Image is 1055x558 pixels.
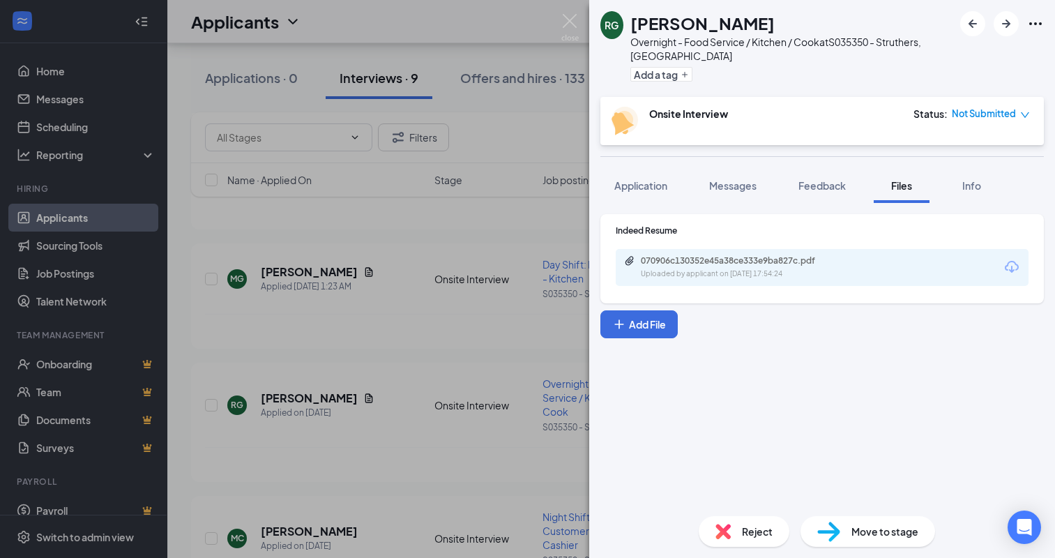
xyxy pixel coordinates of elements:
svg: Ellipses [1027,15,1044,32]
b: Onsite Interview [649,107,728,120]
svg: ArrowRight [998,15,1015,32]
svg: Paperclip [624,255,635,266]
a: Paperclip070906c130352e45a38ce333e9ba827c.pdfUploaded by applicant on [DATE] 17:54:24 [624,255,850,280]
svg: ArrowLeftNew [964,15,981,32]
div: Overnight - Food Service / Kitchen / Cook at S035350 - Struthers, [GEOGRAPHIC_DATA] [630,35,953,63]
button: ArrowLeftNew [960,11,985,36]
span: Not Submitted [952,107,1016,121]
span: Files [891,179,912,192]
div: Indeed Resume [616,225,1029,236]
button: PlusAdd a tag [630,67,692,82]
div: RG [605,18,618,32]
span: Messages [709,179,757,192]
div: Status : [913,107,948,121]
span: down [1020,110,1030,120]
span: Move to stage [851,524,918,539]
svg: Plus [681,70,689,79]
div: Open Intercom Messenger [1008,511,1041,544]
button: Add FilePlus [600,310,678,338]
span: Application [614,179,667,192]
span: Reject [742,524,773,539]
svg: Download [1003,259,1020,276]
h1: [PERSON_NAME] [630,11,775,35]
button: ArrowRight [994,11,1019,36]
svg: Plus [612,317,626,331]
span: Feedback [798,179,846,192]
div: 070906c130352e45a38ce333e9ba827c.pdf [641,255,836,266]
span: Info [962,179,981,192]
div: Uploaded by applicant on [DATE] 17:54:24 [641,269,850,280]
